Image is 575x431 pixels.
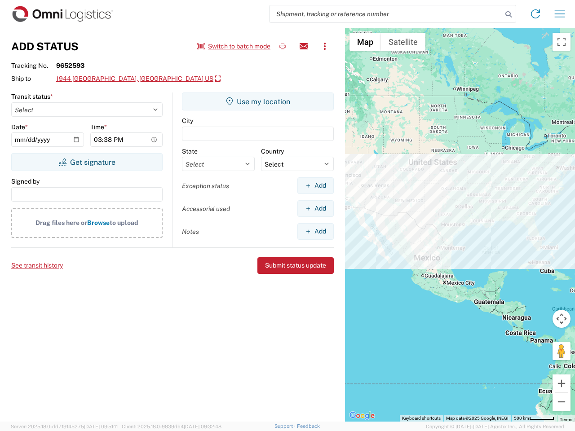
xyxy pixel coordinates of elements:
[560,417,572,422] a: Terms
[347,410,377,422] a: Open this area in Google Maps (opens a new window)
[182,92,334,110] button: Use my location
[56,71,221,87] a: 1944 [GEOGRAPHIC_DATA], [GEOGRAPHIC_DATA] US
[11,92,53,101] label: Transit status
[35,219,87,226] span: Drag files here or
[297,200,334,217] button: Add
[261,147,284,155] label: Country
[90,123,107,131] label: Time
[381,33,425,51] button: Show satellite imagery
[553,342,571,360] button: Drag Pegman onto the map to open Street View
[553,310,571,328] button: Map camera controls
[11,40,79,53] h3: Add Status
[511,415,557,422] button: Map Scale: 500 km per 52 pixels
[347,410,377,422] img: Google
[270,5,502,22] input: Shipment, tracking or reference number
[553,393,571,411] button: Zoom out
[110,219,138,226] span: to upload
[87,219,110,226] span: Browse
[11,153,163,171] button: Get signature
[402,415,441,422] button: Keyboard shortcuts
[514,416,529,421] span: 500 km
[197,39,270,54] button: Switch to batch mode
[184,424,221,429] span: [DATE] 09:32:48
[182,117,193,125] label: City
[56,62,84,70] strong: 9652593
[11,424,118,429] span: Server: 2025.18.0-dd719145275
[257,257,334,274] button: Submit status update
[446,416,509,421] span: Map data ©2025 Google, INEGI
[182,147,198,155] label: State
[11,75,56,83] span: Ship to
[553,33,571,51] button: Toggle fullscreen view
[182,205,230,213] label: Accessorial used
[274,423,297,429] a: Support
[297,177,334,194] button: Add
[11,258,63,273] button: See transit history
[297,423,320,429] a: Feedback
[426,422,564,431] span: Copyright © [DATE]-[DATE] Agistix Inc., All Rights Reserved
[297,223,334,240] button: Add
[182,228,199,236] label: Notes
[11,177,40,185] label: Signed by
[11,62,56,70] span: Tracking No.
[349,33,381,51] button: Show street map
[182,182,229,190] label: Exception status
[122,424,221,429] span: Client: 2025.18.0-9839db4
[11,123,28,131] label: Date
[553,374,571,392] button: Zoom in
[84,424,118,429] span: [DATE] 09:51:11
